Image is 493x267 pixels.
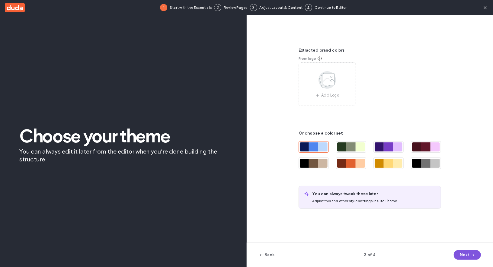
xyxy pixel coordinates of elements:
[260,5,303,10] span: Adjust Layout & Content
[250,4,257,11] div: 3
[321,92,339,98] span: Add Logo
[454,250,481,260] button: Next
[299,56,316,61] span: From logo
[299,47,441,56] span: Extracted brand colors
[312,199,398,203] span: Adjust this and other style settings in Site Theme.
[19,127,227,145] span: Choose your theme
[19,148,227,163] span: You can always edit it later from the editor when you’re done building the structure
[170,5,212,10] span: Start with the Essentials
[305,4,312,11] div: 4
[214,4,221,11] div: 2
[224,5,247,10] span: Review Pages
[160,4,167,11] div: 1
[259,250,275,260] button: Back
[336,252,403,258] span: 3 of 4
[315,5,347,10] span: Continue to Editor
[312,191,436,197] span: You can always tweak these later
[299,130,441,136] span: Or choose a color set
